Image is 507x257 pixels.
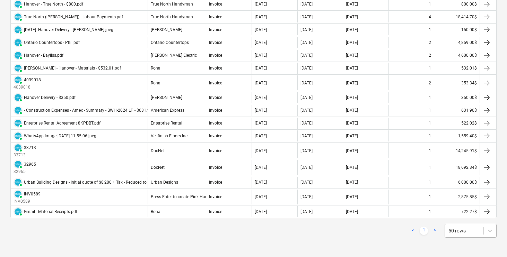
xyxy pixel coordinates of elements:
[151,66,160,71] div: Rona
[15,52,21,59] img: xero.svg
[15,161,21,168] img: xero.svg
[300,121,313,126] div: [DATE]
[429,27,431,32] div: 1
[151,148,165,153] div: DocNet
[15,107,21,114] img: xero.svg
[434,75,480,90] div: 353.34$
[151,121,182,126] div: Enterprise Rental
[346,27,358,32] div: [DATE]
[300,180,313,185] div: [DATE]
[255,180,267,185] div: [DATE]
[300,40,313,45] div: [DATE]
[209,134,222,138] div: Invoice
[300,15,313,19] div: [DATE]
[472,224,507,257] iframe: Chat Widget
[300,209,313,214] div: [DATE]
[255,15,267,19] div: [DATE]
[429,180,431,185] div: 1
[429,2,431,7] div: 1
[300,95,313,100] div: [DATE]
[14,199,41,204] p: INV0589
[15,144,21,151] img: xero.svg
[24,162,36,167] div: 32965
[24,40,80,45] div: Ontario Countertops - Phil.pdf
[429,209,431,214] div: 1
[14,207,23,216] div: Invoice has been synced with Xero and its status is currently PAID
[15,179,21,186] img: xero.svg
[14,64,23,73] div: Invoice has been synced with Xero and its status is currently PAID
[15,76,21,83] img: xero.svg
[300,66,313,71] div: [DATE]
[209,108,222,113] div: Invoice
[24,108,159,113] div: - Construction Expenses - Amex - Summary - BWH-2024 LP - $631.90.pdf
[209,53,222,58] div: Invoice
[429,15,431,19] div: 4
[300,53,313,58] div: [DATE]
[15,65,21,72] img: xero.svg
[14,178,23,187] div: Invoice has been synced with Xero and its status is currently PAID
[346,121,358,126] div: [DATE]
[346,134,358,138] div: [DATE]
[300,27,313,32] div: [DATE]
[209,121,222,126] div: Invoice
[346,81,358,85] div: [DATE]
[346,95,358,100] div: [DATE]
[209,27,222,32] div: Invoice
[346,66,358,71] div: [DATE]
[14,106,23,115] div: Invoice has been synced with Xero and its status is currently PAID
[151,180,178,185] div: Urban Designs
[15,39,21,46] img: xero.svg
[209,148,222,153] div: Invoice
[151,81,160,85] div: Rona
[255,209,267,214] div: [DATE]
[255,165,267,170] div: [DATE]
[429,134,431,138] div: 1
[209,81,222,85] div: Invoice
[255,134,267,138] div: [DATE]
[434,143,480,158] div: 14,245.91$
[255,108,267,113] div: [DATE]
[346,165,358,170] div: [DATE]
[434,92,480,103] div: 350.00$
[346,2,358,7] div: [DATE]
[209,180,222,185] div: Invoice
[434,37,480,48] div: 4,859.00$
[209,2,222,7] div: Invoice
[429,121,431,126] div: 1
[14,169,36,175] p: 32965
[14,93,23,102] div: Invoice has been synced with Xero and its status is currently PAID
[14,75,23,84] div: Invoice has been synced with Xero and its status is currently PAID
[14,12,23,21] div: Invoice has been synced with Xero and its status is currently PAID
[151,95,182,100] div: [PERSON_NAME]
[14,131,23,140] div: Invoice has been synced with Xero and its status is currently PAID
[209,66,222,71] div: Invoice
[151,40,189,45] div: Ontario Countertops
[24,209,77,214] div: Gmail - Material Receipts.pdf
[429,194,431,199] div: 1
[24,95,76,100] div: Hanover Delivery - $350.pdf
[255,53,267,58] div: [DATE]
[300,134,313,138] div: [DATE]
[434,11,480,22] div: 18,414.70$
[209,165,222,170] div: Invoice
[429,148,431,153] div: 1
[300,194,313,199] div: [DATE]
[434,190,480,204] div: 2,875.85$
[434,50,480,61] div: 4,600.00$
[431,227,439,235] a: Next page
[24,53,63,58] div: Hanover - Bayliss.pdf
[14,119,23,128] div: Invoice has been synced with Xero and its status is currently PAID
[255,148,267,153] div: [DATE]
[151,53,197,58] div: [PERSON_NAME] Electric
[255,194,267,199] div: [DATE]
[14,152,36,158] p: 33713
[24,180,179,185] div: Urban Building Designs - Initial quote of $8,200 + Tax - Reduced to $7,500 + Tax.pdf
[255,95,267,100] div: [DATE]
[24,66,121,71] div: [PERSON_NAME] - Hanover - Materials - $532.01.pdf
[429,53,431,58] div: 2
[434,160,480,175] div: 18,692.34$
[429,95,431,100] div: 1
[24,15,123,19] div: True North ([PERSON_NAME]) - Labour Payments.pdf
[209,95,222,100] div: Invoice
